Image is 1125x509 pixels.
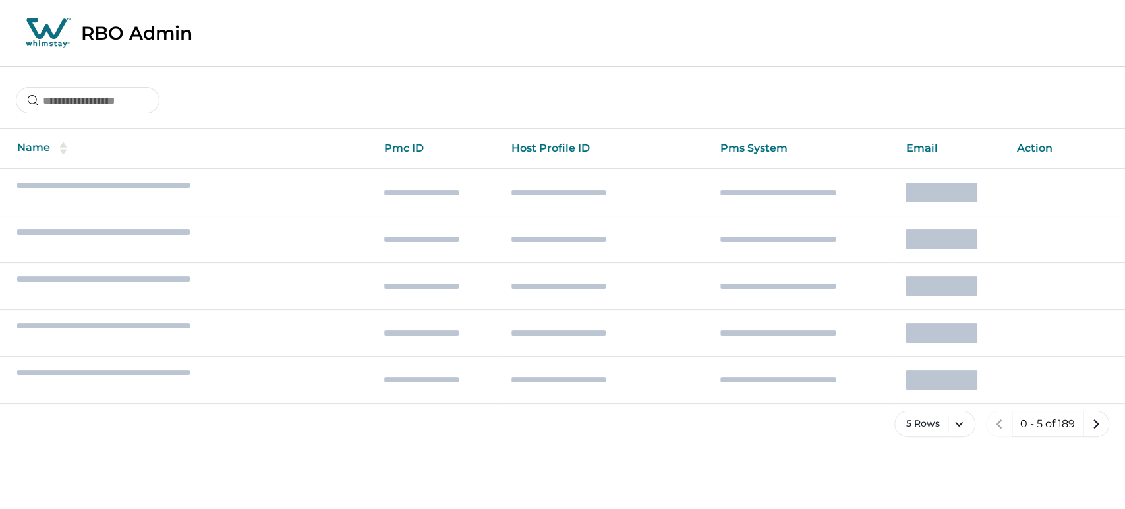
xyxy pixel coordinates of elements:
[894,411,975,437] button: 5 Rows
[1012,411,1083,437] button: 0 - 5 of 189
[986,411,1012,437] button: previous page
[81,22,192,44] p: RBO Admin
[1083,411,1109,437] button: next page
[1006,129,1125,169] th: Action
[501,129,710,169] th: Host Profile ID
[374,129,501,169] th: Pmc ID
[50,142,76,155] button: sorting
[895,129,1006,169] th: Email
[1020,417,1075,431] p: 0 - 5 of 189
[710,129,895,169] th: Pms System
